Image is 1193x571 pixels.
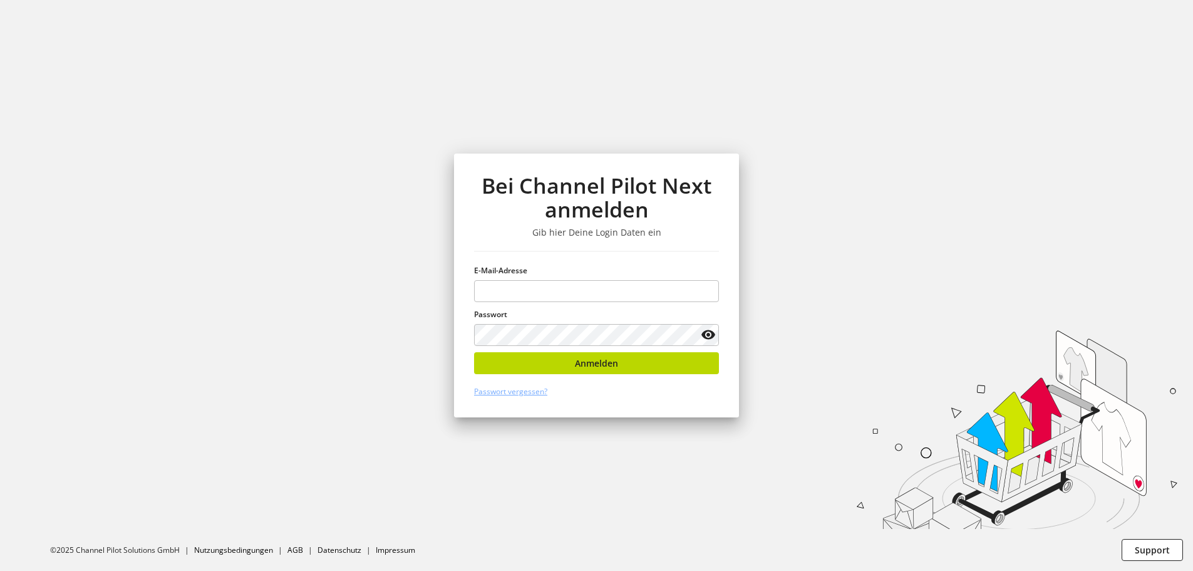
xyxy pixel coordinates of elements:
[474,309,507,320] span: Passwort
[194,545,273,555] a: Nutzungsbedingungen
[474,386,547,397] a: Passwort vergessen?
[1135,543,1170,557] span: Support
[50,545,194,556] li: ©2025 Channel Pilot Solutions GmbH
[318,545,361,555] a: Datenschutz
[474,227,719,238] h3: Gib hier Deine Login Daten ein
[575,357,618,370] span: Anmelden
[376,545,415,555] a: Impressum
[1122,539,1183,561] button: Support
[474,352,719,374] button: Anmelden
[474,174,719,222] h1: Bei Channel Pilot Next anmelden
[474,265,527,276] span: E-Mail-Adresse
[287,545,303,555] a: AGB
